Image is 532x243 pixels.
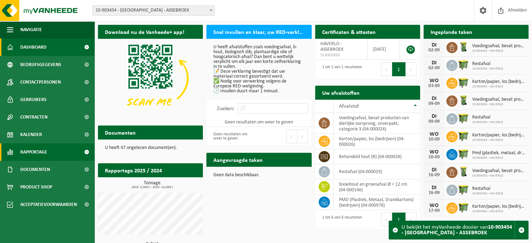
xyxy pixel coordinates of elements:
button: Previous [381,213,392,227]
span: Voedingsafval, bevat producten van dierlijke oorsprong, onverpakt, categorie 3 [472,168,525,174]
span: 10-903454 - HAVERLO [472,67,503,71]
td: [DATE] [368,39,399,60]
span: Pmd (plastiek, metaal, drankkartons) (bedrijven) [472,150,525,156]
h2: Download nu de Vanheede+ app! [98,25,191,38]
p: U heeft 47 ongelezen document(en). [105,145,196,150]
span: Karton/papier, los (bedrijven) [472,79,525,85]
span: Restafval [472,115,503,120]
a: Bekijk rapportage [151,177,202,191]
div: U bekijkt het myVanheede dossier van [402,221,515,239]
span: Acceptatievoorwaarden [20,196,77,213]
div: 1 tot 1 van 1 resultaten [319,62,362,77]
h2: Rapportage 2025 / 2024 [98,163,169,177]
td: snoeihout en groenafval Ø < 12 cm (04-000146) [334,179,420,195]
h2: Snel invullen en klaar, uw RED-verklaring voor 2025 [206,25,311,38]
span: 10-903454 - HAVERLO [472,102,525,107]
h2: Documenten [98,126,143,139]
div: WO [427,203,441,208]
h2: Certificaten & attesten [315,25,383,38]
td: karton/papier, los (bedrijven) (04-000026) [334,134,420,149]
span: 10-903454 - HAVERLO - ASSEBROEK [92,5,215,16]
div: 17-09 [427,208,441,213]
span: HAVERLO - ASSEBROEK [320,41,343,52]
div: 10-09 [427,137,441,142]
button: Next [406,213,417,227]
span: Voedingsafval, bevat producten van dierlijke oorsprong, onverpakt, categorie 3 [472,97,525,102]
button: 1 [392,213,406,227]
span: Voedingsafval, bevat producten van dierlijke oorsprong, onverpakt, categorie 3 [472,43,525,49]
div: DI [427,185,441,191]
button: Previous [286,129,297,143]
span: 10-903454 - HAVERLO [472,85,525,89]
span: Restafval [472,186,503,192]
img: WB-1100-HPE-GN-50 [457,112,469,124]
span: Contactpersonen [20,73,61,91]
span: 10-903454 - HAVERLO [472,138,525,142]
div: DI [427,167,441,173]
label: Zoeken: [217,106,234,112]
button: 1 [392,62,406,76]
div: 02-09 [427,66,441,71]
div: 09-09 [427,101,441,106]
span: 10-903454 - HAVERLO [472,120,503,124]
span: Contracten [20,108,48,126]
img: WB-1100-HPE-GN-50 [457,148,469,160]
span: 10-903454 - HAVERLO [472,49,525,53]
div: 1 tot 6 van 6 resultaten [319,212,362,227]
td: voedingsafval, bevat producten van dierlijke oorsprong, onverpakt, categorie 3 (04-000024) [334,113,420,134]
img: WB-1100-HPE-GN-50 [457,59,469,71]
span: 10-903454 - HAVERLO [472,192,503,196]
span: 10-903454 - HAVERLO [472,156,525,160]
div: WO [427,131,441,137]
td: restafval (04-000029) [334,164,420,179]
span: Restafval [472,61,503,67]
img: WB-1100-HPE-GN-50 [457,201,469,213]
div: WO [427,149,441,155]
div: DI [427,42,441,48]
h2: Uw afvalstoffen [315,86,367,99]
h2: Ingeplande taken [424,25,479,38]
div: 02-09 [427,48,441,53]
span: Bedrijfsgegevens [20,56,61,73]
span: VLA902850 [320,52,362,58]
span: 10-903454 - HAVERLO [472,174,525,178]
p: Geen data beschikbaar. [213,173,304,178]
div: 03-09 [427,84,441,88]
div: 16-09 [427,173,441,178]
div: 09-09 [427,119,441,124]
div: DI [427,60,441,66]
td: PMD (Plastiek, Metaal, Drankkartons) (bedrijven) (04-000978) [334,195,420,210]
span: Kalender [20,126,42,143]
span: Afvalstof [339,103,359,109]
div: WO [427,78,441,84]
img: WB-1100-HPE-GN-50 [457,184,469,195]
button: Previous [381,62,392,76]
img: WB-0140-HPE-GN-50 [457,94,469,106]
h2: Aangevraagde taken [206,153,270,166]
p: U heeft afvalstoffen zoals voedingsafval, b-hout, biologisch slib, plantaardige olie of hoogcalor... [213,45,304,94]
td: Geen resultaten om weer te geven [206,117,311,127]
h3: Tonnage [101,181,203,189]
span: Product Shop [20,178,52,196]
button: Next [406,62,417,76]
td: behandeld hout (B) (04-000028) [334,149,420,164]
img: WB-0140-HPE-GN-50 [457,41,469,53]
div: DI [427,114,441,119]
img: WB-1100-HPE-GN-50 [457,130,469,142]
img: WB-1100-HPE-GN-50 [457,77,469,88]
span: 10-903454 - HAVERLO [472,209,525,214]
img: Download de VHEPlus App [98,39,203,117]
span: Karton/papier, los (bedrijven) [472,204,525,209]
span: Gebruikers [20,91,47,108]
div: 10-09 [427,155,441,160]
span: Navigatie [20,21,42,38]
span: Dashboard [20,38,47,56]
span: Rapportage [20,143,47,161]
div: Geen resultaten om weer te geven [210,129,255,144]
span: Documenten [20,161,50,178]
div: DI [427,96,441,101]
div: 16-09 [427,191,441,195]
span: 2024: 0,000 t - 2025: 14,060 t [101,186,203,189]
img: WB-0140-HPE-GN-50 [457,166,469,178]
button: Next [297,129,308,143]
